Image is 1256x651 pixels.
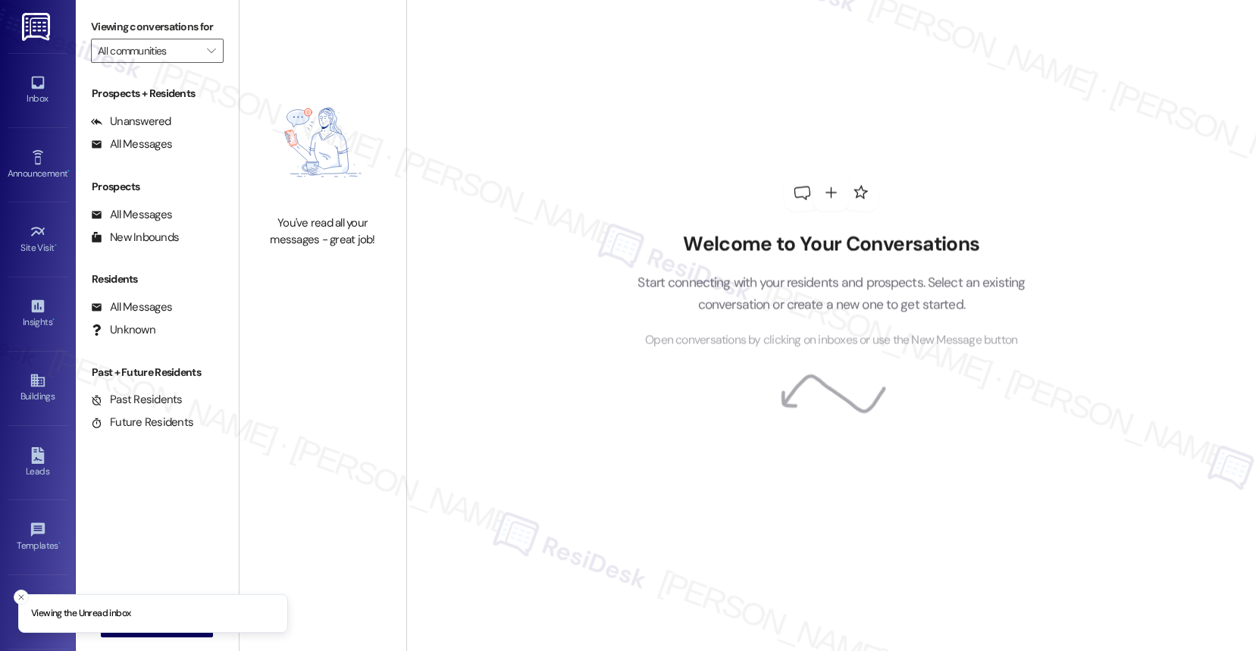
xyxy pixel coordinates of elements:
[91,15,224,39] label: Viewing conversations for
[8,443,68,484] a: Leads
[615,272,1048,315] p: Start connecting with your residents and prospects. Select an existing conversation or create a n...
[256,77,390,208] img: empty-state
[91,299,172,315] div: All Messages
[58,538,61,549] span: •
[91,230,179,246] div: New Inbounds
[645,331,1017,350] span: Open conversations by clicking on inboxes or use the New Message button
[8,70,68,111] a: Inbox
[207,45,215,57] i: 
[615,232,1048,256] h2: Welcome to Your Conversations
[76,271,239,287] div: Residents
[98,39,199,63] input: All communities
[14,590,29,605] button: Close toast
[76,365,239,380] div: Past + Future Residents
[55,240,57,251] span: •
[67,166,70,177] span: •
[8,591,68,632] a: Account
[91,392,183,408] div: Past Residents
[256,215,390,248] div: You've read all your messages - great job!
[8,368,68,408] a: Buildings
[22,13,53,41] img: ResiDesk Logo
[76,179,239,195] div: Prospects
[8,293,68,334] a: Insights •
[91,207,172,223] div: All Messages
[52,315,55,325] span: •
[76,86,239,102] div: Prospects + Residents
[8,219,68,260] a: Site Visit •
[91,136,172,152] div: All Messages
[31,607,130,621] p: Viewing the Unread inbox
[8,517,68,558] a: Templates •
[91,114,171,130] div: Unanswered
[91,415,193,430] div: Future Residents
[91,322,155,338] div: Unknown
